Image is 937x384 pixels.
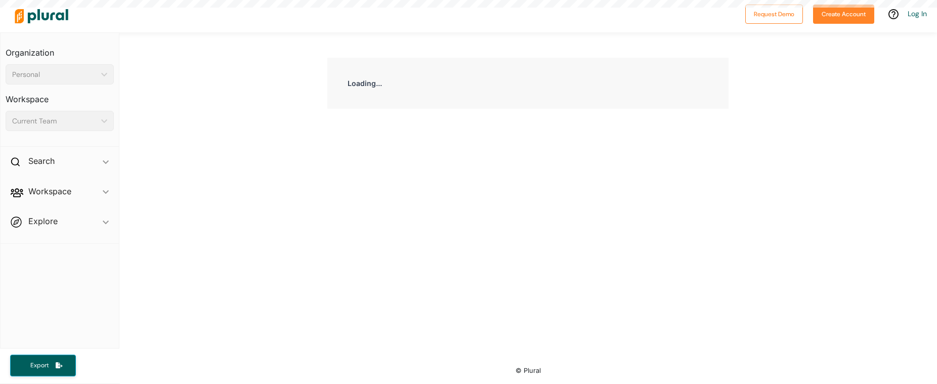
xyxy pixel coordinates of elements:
[813,5,874,24] button: Create Account
[516,367,541,374] small: © Plural
[908,9,927,18] a: Log In
[6,84,114,107] h3: Workspace
[12,116,97,126] div: Current Team
[23,361,56,370] span: Export
[813,8,874,19] a: Create Account
[327,58,729,109] div: Loading...
[745,5,803,24] button: Request Demo
[10,355,76,376] button: Export
[12,69,97,80] div: Personal
[745,8,803,19] a: Request Demo
[28,155,55,166] h2: Search
[6,38,114,60] h3: Organization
